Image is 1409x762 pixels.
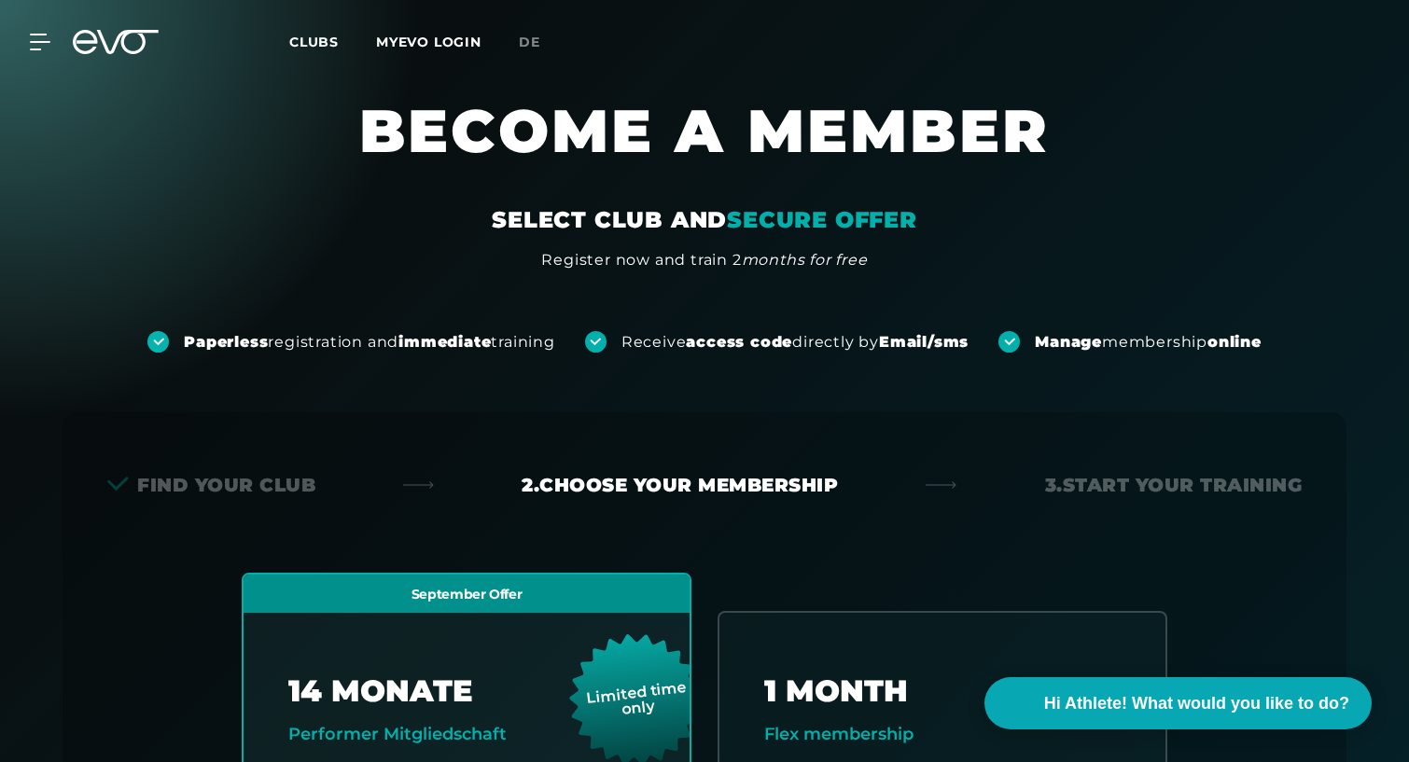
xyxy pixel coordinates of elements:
[1044,691,1349,716] span: Hi Athlete! What would you like to do?
[621,332,969,353] div: Receive directly by
[398,333,491,351] strong: immediate
[522,472,838,498] div: 2. Choose your membership
[742,251,868,269] em: months for free
[1207,333,1262,351] strong: online
[1035,333,1102,351] strong: Manage
[541,249,867,271] div: Register now and train 2
[492,205,917,235] div: SELECT CLUB AND
[145,93,1264,205] h1: BECOME A MEMBER
[727,206,917,233] em: SECURE OFFER
[879,333,969,351] strong: Email/sms
[184,332,555,353] div: registration and training
[984,677,1372,729] button: Hi Athlete! What would you like to do?
[107,472,315,498] div: Find your club
[289,33,376,50] a: Clubs
[519,32,563,53] a: de
[376,34,481,50] a: MYEVO LOGIN
[686,333,792,351] strong: access code
[1045,472,1303,498] div: 3. Start your Training
[289,34,339,50] span: Clubs
[1035,332,1262,353] div: membership
[519,34,540,50] span: de
[184,333,268,351] strong: Paperless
